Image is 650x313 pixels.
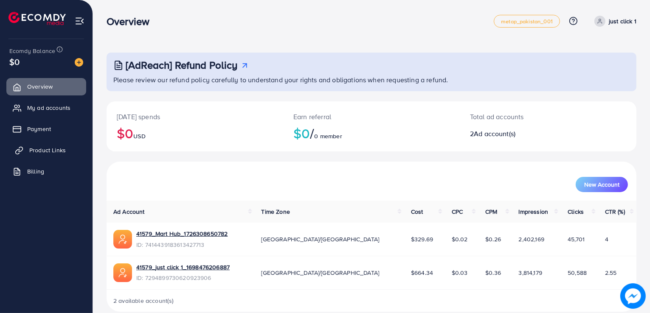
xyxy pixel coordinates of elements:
a: just click 1 [591,16,636,27]
a: metap_pakistan_001 [494,15,560,28]
span: CPM [485,207,497,216]
span: Cost [411,207,423,216]
img: image [620,283,646,309]
p: [DATE] spends [117,112,273,122]
h2: $0 [117,125,273,141]
img: ic-ads-acc.e4c84228.svg [113,263,132,282]
span: 45,701 [568,235,585,243]
span: metap_pakistan_001 [501,19,553,24]
span: [GEOGRAPHIC_DATA]/[GEOGRAPHIC_DATA] [262,235,380,243]
span: Payment [27,125,51,133]
span: Ad Account [113,207,145,216]
span: 2 available account(s) [113,296,174,305]
a: Product Links [6,142,86,159]
span: 50,588 [568,268,587,277]
a: Billing [6,163,86,180]
p: Please review our refund policy carefully to understand your rights and obligations when requesti... [113,75,631,85]
span: CPC [452,207,463,216]
span: $0.36 [485,268,501,277]
img: menu [75,16,84,26]
img: logo [8,12,66,25]
span: Clicks [568,207,584,216]
img: image [75,58,83,67]
span: Overview [27,82,53,91]
span: ID: 7294899730620923906 [136,274,230,282]
p: Total ad accounts [470,112,582,122]
span: Impression [519,207,549,216]
a: 41579_Mart Hub_1726308650782 [136,229,228,238]
h3: Overview [107,15,156,28]
span: New Account [584,182,619,187]
span: Time Zone [262,207,290,216]
span: [GEOGRAPHIC_DATA]/[GEOGRAPHIC_DATA] [262,268,380,277]
span: ID: 7414439183613427713 [136,240,228,249]
span: Ad account(s) [474,129,515,138]
span: 0 member [315,132,342,140]
h3: [AdReach] Refund Policy [126,59,238,71]
span: 2.55 [605,268,617,277]
h2: 2 [470,130,582,138]
span: $329.69 [411,235,433,243]
span: My ad accounts [27,103,70,112]
img: ic-ads-acc.e4c84228.svg [113,230,132,249]
span: 3,814,179 [519,268,542,277]
span: $664.34 [411,268,433,277]
span: $0.02 [452,235,468,243]
span: USD [133,132,145,140]
span: 4 [605,235,608,243]
button: New Account [576,177,628,192]
p: just click 1 [609,16,636,26]
span: Billing [27,167,44,176]
span: $0.26 [485,235,501,243]
span: $0 [9,56,20,68]
a: My ad accounts [6,99,86,116]
p: Earn referral [293,112,450,122]
span: / [310,123,314,143]
span: $0.03 [452,268,468,277]
span: Ecomdy Balance [9,47,55,55]
h2: $0 [293,125,450,141]
span: CTR (%) [605,207,625,216]
a: Overview [6,78,86,95]
span: Product Links [29,146,66,154]
a: Payment [6,120,86,137]
span: 2,402,169 [519,235,544,243]
a: 41579_just click 1_1698476206887 [136,263,230,271]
